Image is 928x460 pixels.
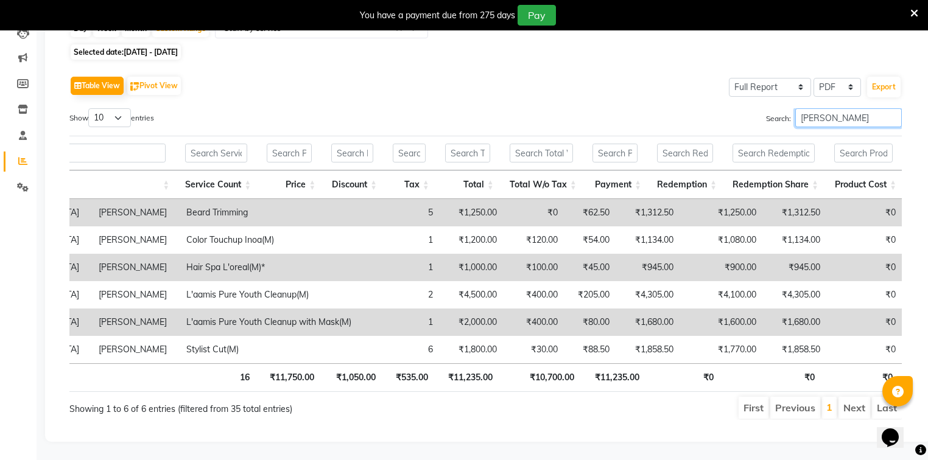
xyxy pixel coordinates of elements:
[88,108,131,127] select: Showentries
[443,336,507,363] td: ₹1,800.00
[733,144,815,162] input: Search Redemption Share
[443,308,507,336] td: ₹2,000.00
[592,144,638,162] input: Search Payment
[568,199,619,226] td: ₹62.50
[361,199,443,226] td: 5
[361,226,443,254] td: 1
[568,281,619,308] td: ₹205.00
[657,144,713,162] input: Search Redemption
[177,199,361,226] td: Beard Trimming
[568,226,619,254] td: ₹54.00
[830,199,905,226] td: ₹0
[619,226,683,254] td: ₹1,134.00
[766,308,830,336] td: ₹1,680.00
[502,363,584,392] th: ₹10,700.00
[510,144,573,162] input: Search Total W/o Tax
[177,226,361,254] td: Color Touchup Inoa(M)
[324,363,385,392] th: ₹1,050.00
[619,254,683,281] td: ₹945.00
[385,363,438,392] th: ₹535.00
[383,170,435,199] th: Tax: activate to sort column ascending
[259,363,324,392] th: ₹11,750.00
[507,281,568,308] td: ₹400.00
[257,170,322,199] th: Price: activate to sort column ascending
[507,254,568,281] td: ₹100.00
[507,226,568,254] td: ₹120.00
[568,336,619,363] td: ₹88.50
[127,77,181,95] button: Pivot View
[619,336,683,363] td: ₹1,858.50
[507,199,568,226] td: ₹0
[71,77,124,95] button: Table View
[766,108,902,127] label: Search:
[69,396,406,416] div: Showing 1 to 6 of 6 entries (filtered from 35 total entries)
[826,401,832,413] a: 1
[683,281,766,308] td: ₹4,100.00
[185,144,247,162] input: Search Service Count
[361,308,443,336] td: 1
[518,5,556,26] button: Pay
[89,226,177,254] td: [PERSON_NAME]
[683,254,766,281] td: ₹900.00
[877,411,916,448] iframe: chat widget
[89,336,177,363] td: [PERSON_NAME]
[683,308,766,336] td: ₹1,600.00
[322,170,383,199] th: Discount: activate to sort column ascending
[124,47,178,57] span: [DATE] - [DATE]
[443,281,507,308] td: ₹4,500.00
[438,363,502,392] th: ₹11,235.00
[89,254,177,281] td: [PERSON_NAME]
[830,308,905,336] td: ₹0
[361,281,443,308] td: 2
[445,144,490,162] input: Search Total
[443,254,507,281] td: ₹1,000.00
[331,144,373,162] input: Search Discount
[393,144,426,162] input: Search Tax
[177,336,361,363] td: Stylist Cut(M)
[766,254,830,281] td: ₹945.00
[435,170,500,199] th: Total: activate to sort column ascending
[178,363,259,392] th: 16
[766,199,830,226] td: ₹1,312.50
[584,363,649,392] th: ₹11,235.00
[766,226,830,254] td: ₹1,134.00
[443,226,507,254] td: ₹1,200.00
[583,170,647,199] th: Payment: activate to sort column ascending
[830,226,905,254] td: ₹0
[177,254,361,281] td: Hair Spa L'oreal(M)*
[683,226,766,254] td: ₹1,080.00
[723,170,824,199] th: Redemption Share: activate to sort column ascending
[683,336,766,363] td: ₹1,770.00
[795,108,902,127] input: Search:
[267,144,312,162] input: Search Price
[443,199,507,226] td: ₹1,250.00
[830,254,905,281] td: ₹0
[834,144,893,162] input: Search Product Cost
[619,199,683,226] td: ₹1,312.50
[507,308,568,336] td: ₹400.00
[766,336,830,363] td: ₹1,858.50
[830,336,905,363] td: ₹0
[89,199,177,226] td: [PERSON_NAME]
[361,254,443,281] td: 1
[69,108,154,127] label: Show entries
[89,281,177,308] td: [PERSON_NAME]
[71,44,181,60] span: Selected date:
[130,82,139,91] img: pivot.png
[360,9,515,22] div: You have a payment due from 275 days
[683,199,766,226] td: ₹1,250.00
[830,281,905,308] td: ₹0
[619,308,683,336] td: ₹1,680.00
[177,281,361,308] td: L'aamis Pure Youth Cleanup(M)
[1,144,166,162] input: Search Service
[500,170,583,199] th: Total W/o Tax: activate to sort column ascending
[824,170,902,199] th: Product Cost: activate to sort column ascending
[568,308,619,336] td: ₹80.00
[568,254,619,281] td: ₹45.00
[89,308,177,336] td: [PERSON_NAME]
[361,336,443,363] td: 6
[647,170,723,199] th: Redemption: activate to sort column ascending
[766,281,830,308] td: ₹4,305.00
[824,363,902,392] th: ₹0
[723,363,824,392] th: ₹0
